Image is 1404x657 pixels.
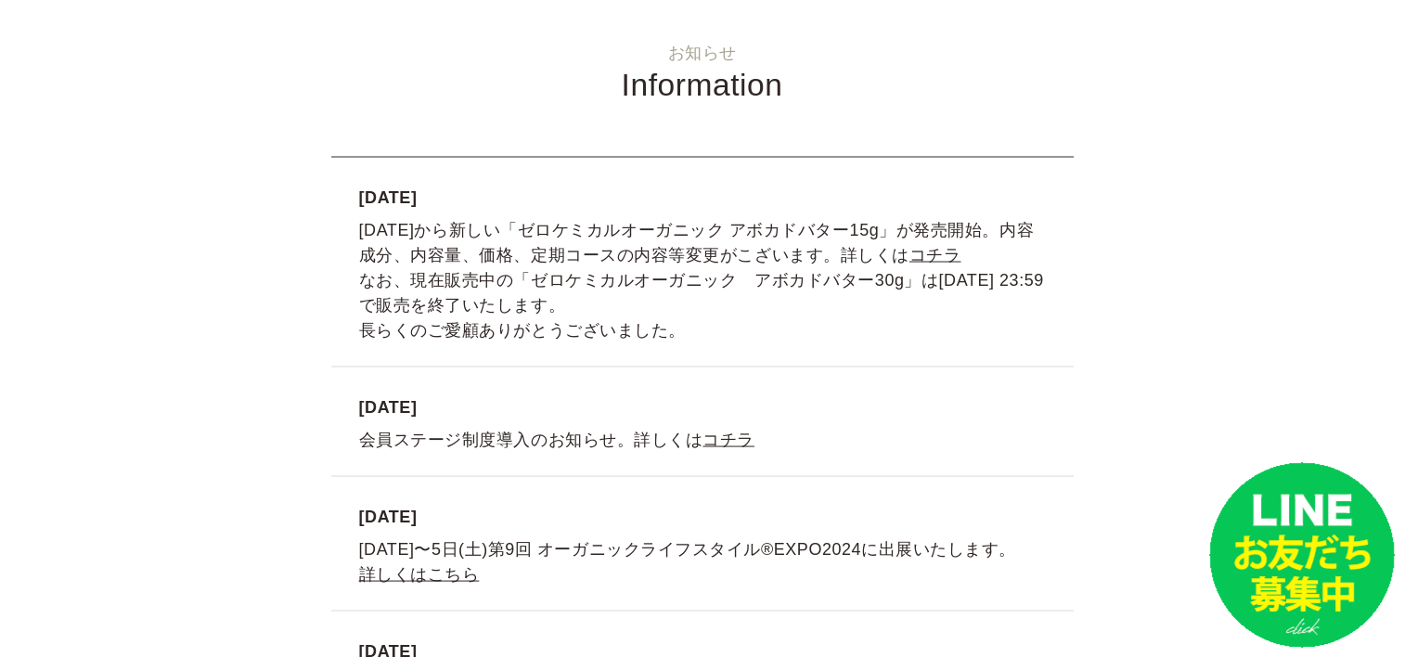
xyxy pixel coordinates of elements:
small: お知らせ [37,45,1367,61]
strong: [DATE] [359,504,1046,529]
li: 会員ステージ制度導入のお知らせ。詳しくは [331,367,1074,476]
a: コチラ [702,430,754,448]
strong: [DATE] [359,185,1046,210]
span: Information [622,67,783,101]
img: small_line.png [1209,462,1395,648]
a: 詳しくはこちら [359,564,480,583]
a: コチラ [909,245,961,264]
strong: [DATE] [359,394,1046,419]
li: [DATE]〜5日(土)第9回 オーガニックライフスタイル®︎EXPO2024に出展いたします。 [331,476,1074,611]
li: [DATE]から新しい「ゼロケミカルオーガニック アボカドバター15g」が発売開始。内容成分、内容量、価格、定期コースの内容等変更がこざいます。詳しくは なお、現在販売中の「ゼロケミカルオーガニ... [331,157,1074,367]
